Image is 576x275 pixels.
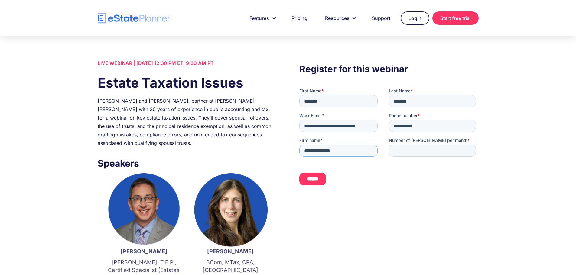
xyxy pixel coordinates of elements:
[121,248,167,254] strong: [PERSON_NAME]
[98,156,277,170] h3: Speakers
[299,88,478,190] iframe: Form 0
[98,97,277,147] div: [PERSON_NAME] and [PERSON_NAME], partner at [PERSON_NAME] [PERSON_NAME] with 20 years of experien...
[284,12,315,24] a: Pricing
[193,258,268,274] p: BCom, MTax, CPA, [GEOGRAPHIC_DATA]
[318,12,362,24] a: Resources
[432,11,479,25] a: Start free trial
[365,12,398,24] a: Support
[299,62,478,76] h3: Register for this webinar
[242,12,281,24] a: Features
[98,59,277,67] div: LIVE WEBINAR | [DATE] 12:30 PM ET, 9:30 AM PT
[98,13,170,24] a: home
[98,73,277,92] h1: Estate Taxation Issues
[401,11,429,25] a: Login
[207,248,254,254] strong: [PERSON_NAME]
